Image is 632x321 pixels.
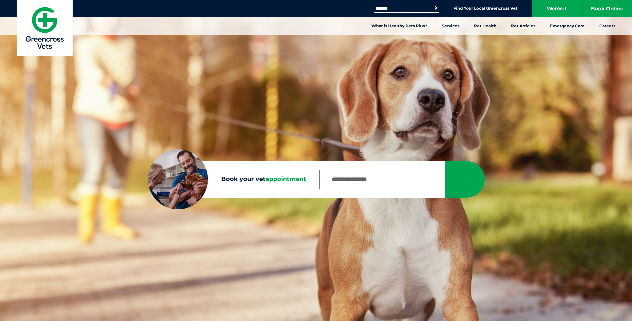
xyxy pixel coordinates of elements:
[434,17,467,35] a: Services
[543,17,592,35] a: Emergency Care
[453,6,517,11] a: Find Your Local Greencross Vet
[433,5,439,11] button: Search
[364,17,434,35] a: What is Healthy Pets Plus?
[467,17,504,35] a: Pet Health
[592,17,623,35] a: Careers
[266,175,306,183] span: appointment
[504,17,543,35] a: Pet Articles
[148,174,319,184] label: Book your vet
